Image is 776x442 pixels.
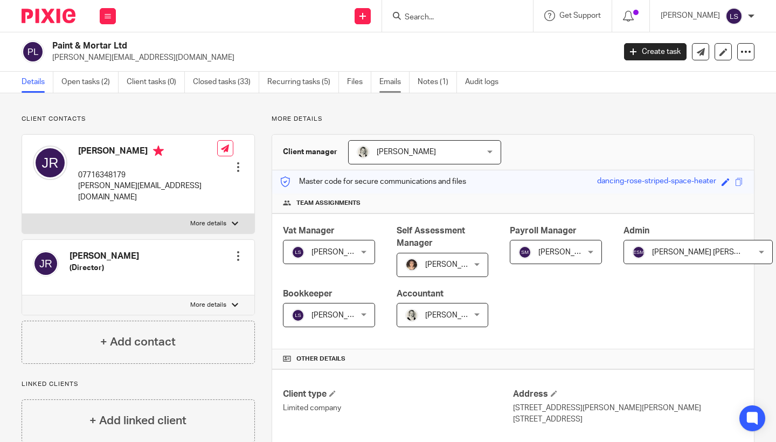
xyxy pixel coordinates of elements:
span: Vat Manager [283,226,335,235]
h4: Client type [283,389,513,400]
a: Details [22,72,53,93]
h4: + Add linked client [89,412,186,429]
img: svg%3E [33,251,59,277]
span: Self Assessment Manager [397,226,465,247]
p: [STREET_ADDRESS] [513,414,743,425]
a: Files [347,72,371,93]
img: svg%3E [725,8,743,25]
span: [PERSON_NAME] [377,148,436,156]
a: Open tasks (2) [61,72,119,93]
p: More details [272,115,754,123]
p: [PERSON_NAME][EMAIL_ADDRESS][DOMAIN_NAME] [52,52,608,63]
i: Primary [153,146,164,156]
a: Notes (1) [418,72,457,93]
span: [PERSON_NAME] [538,248,598,256]
a: Emails [379,72,410,93]
span: Bookkeeper [283,289,332,298]
img: Pixie [22,9,75,23]
input: Search [404,13,501,23]
img: svg%3E [33,146,67,180]
img: DA590EE6-2184-4DF2-A25D-D99FB904303F_1_201_a.jpeg [357,146,370,158]
h4: Address [513,389,743,400]
img: svg%3E [632,246,645,259]
p: [PERSON_NAME][EMAIL_ADDRESS][DOMAIN_NAME] [78,181,217,203]
span: Accountant [397,289,444,298]
img: DA590EE6-2184-4DF2-A25D-D99FB904303F_1_201_a.jpeg [405,309,418,322]
h4: + Add contact [100,334,176,350]
span: Payroll Manager [510,226,577,235]
a: Audit logs [465,72,507,93]
h2: Paint & Mortar Ltd [52,40,497,52]
p: More details [190,301,226,309]
a: Recurring tasks (5) [267,72,339,93]
span: Other details [296,355,345,363]
a: Client tasks (0) [127,72,185,93]
span: [PERSON_NAME] [311,312,371,319]
p: Linked clients [22,380,255,389]
h3: Client manager [283,147,337,157]
p: More details [190,219,226,228]
a: Closed tasks (33) [193,72,259,93]
img: svg%3E [518,246,531,259]
img: svg%3E [292,309,304,322]
p: Limited company [283,403,513,413]
p: Master code for secure communications and files [280,176,466,187]
span: [PERSON_NAME] [425,261,484,268]
span: Admin [623,226,649,235]
img: svg%3E [292,246,304,259]
a: Create task [624,43,687,60]
span: Get Support [559,12,601,19]
h4: [PERSON_NAME] [78,146,217,159]
p: 07716348179 [78,170,217,181]
p: [STREET_ADDRESS][PERSON_NAME][PERSON_NAME] [513,403,743,413]
p: Client contacts [22,115,255,123]
img: svg%3E [22,40,44,63]
div: dancing-rose-striped-space-heater [597,176,716,188]
span: [PERSON_NAME] [311,248,371,256]
h4: [PERSON_NAME] [70,251,139,262]
img: 324535E6-56EA-408B-A48B-13C02EA99B5D.jpeg [405,258,418,271]
p: [PERSON_NAME] [661,10,720,21]
h5: (Director) [70,263,139,273]
span: [PERSON_NAME] [425,312,484,319]
span: [PERSON_NAME] [PERSON_NAME] [652,248,772,256]
span: Team assignments [296,199,361,208]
